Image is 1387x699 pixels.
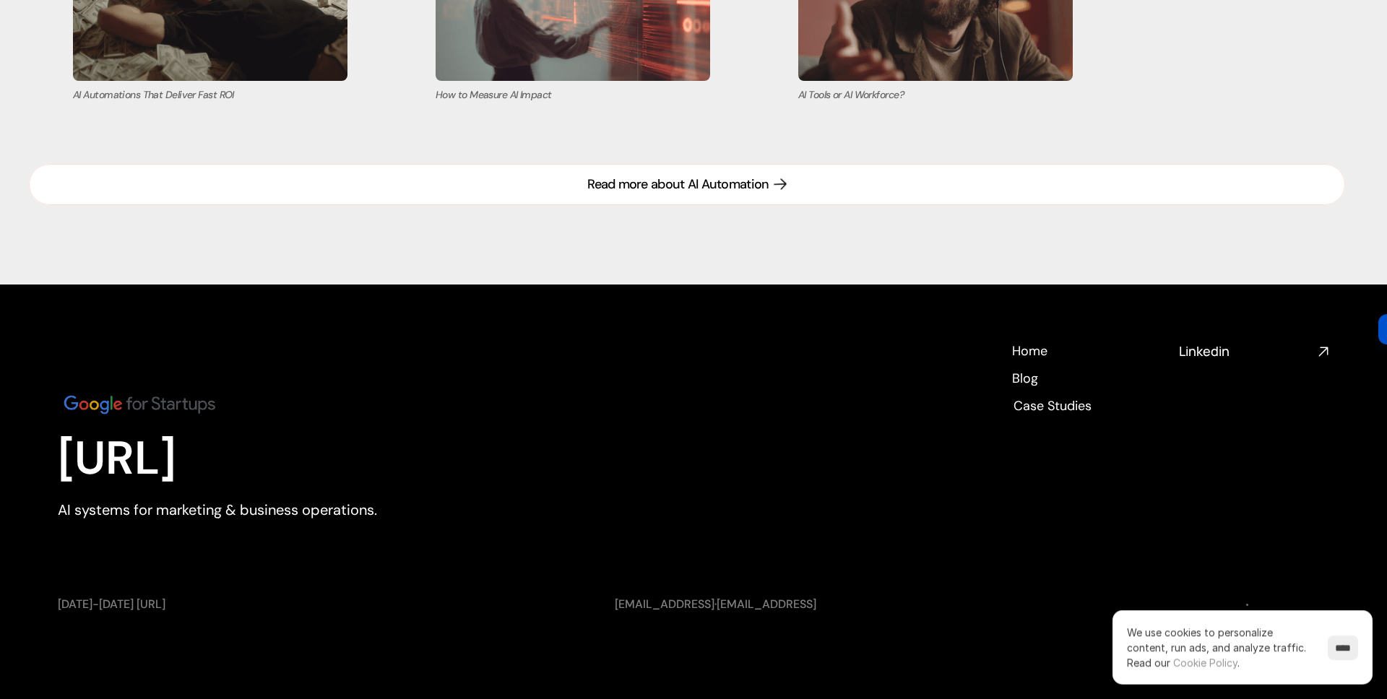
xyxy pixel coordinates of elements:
a: Linkedin [1179,342,1329,360]
p: Home [1012,342,1047,360]
a: [EMAIL_ADDRESS] [615,596,714,612]
a: Blog [1011,370,1038,386]
h4: Linkedin [1179,342,1312,360]
a: [EMAIL_ADDRESS] [717,596,816,612]
p: · [615,596,1143,612]
a: Privacy Policy [1256,597,1329,612]
p: Case Studies [1014,397,1092,415]
p: How to Measure AI Impact [436,88,710,103]
div: Read more about AI Automation [587,175,769,194]
p: Blog [1012,370,1038,388]
a: Case Studies [1011,397,1093,413]
p: [URL] [58,431,455,487]
a: Cookie Policy [1173,656,1237,669]
a: Read more about AI Automation [29,164,1345,205]
p: We use cookies to personalize content, run ads, and analyze traffic. [1127,625,1313,670]
a: Terms of Use [1171,597,1239,612]
span: Read our . [1127,656,1240,669]
p: AI systems for marketing & business operations. [58,500,455,520]
p: AI Tools or AI Workforce? [798,88,1073,103]
nav: Footer navigation [1011,342,1162,413]
p: [DATE]-[DATE] [URL] [58,596,586,612]
p: AI Automations That Deliver Fast ROI [73,88,347,103]
a: Home [1011,342,1048,358]
nav: Social media links [1179,342,1329,360]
